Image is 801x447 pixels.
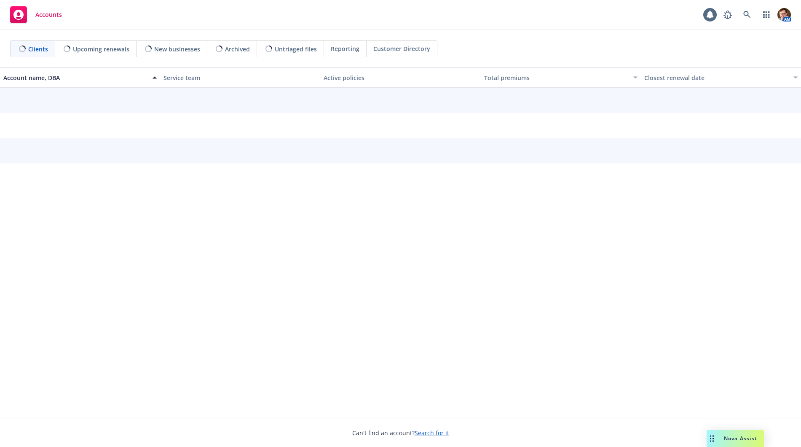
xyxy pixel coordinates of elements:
[373,44,430,53] span: Customer Directory
[707,430,717,447] div: Drag to move
[719,6,736,23] a: Report a Bug
[163,73,317,82] div: Service team
[758,6,775,23] a: Switch app
[275,45,317,54] span: Untriaged files
[3,73,147,82] div: Account name, DBA
[739,6,755,23] a: Search
[324,73,477,82] div: Active policies
[331,44,359,53] span: Reporting
[160,67,320,88] button: Service team
[481,67,641,88] button: Total premiums
[35,11,62,18] span: Accounts
[73,45,129,54] span: Upcoming renewals
[707,430,764,447] button: Nova Assist
[7,3,65,27] a: Accounts
[641,67,801,88] button: Closest renewal date
[28,45,48,54] span: Clients
[484,73,628,82] div: Total premiums
[644,73,788,82] div: Closest renewal date
[415,429,449,437] a: Search for it
[225,45,250,54] span: Archived
[352,428,449,437] span: Can't find an account?
[154,45,200,54] span: New businesses
[777,8,791,21] img: photo
[320,67,480,88] button: Active policies
[724,435,757,442] span: Nova Assist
